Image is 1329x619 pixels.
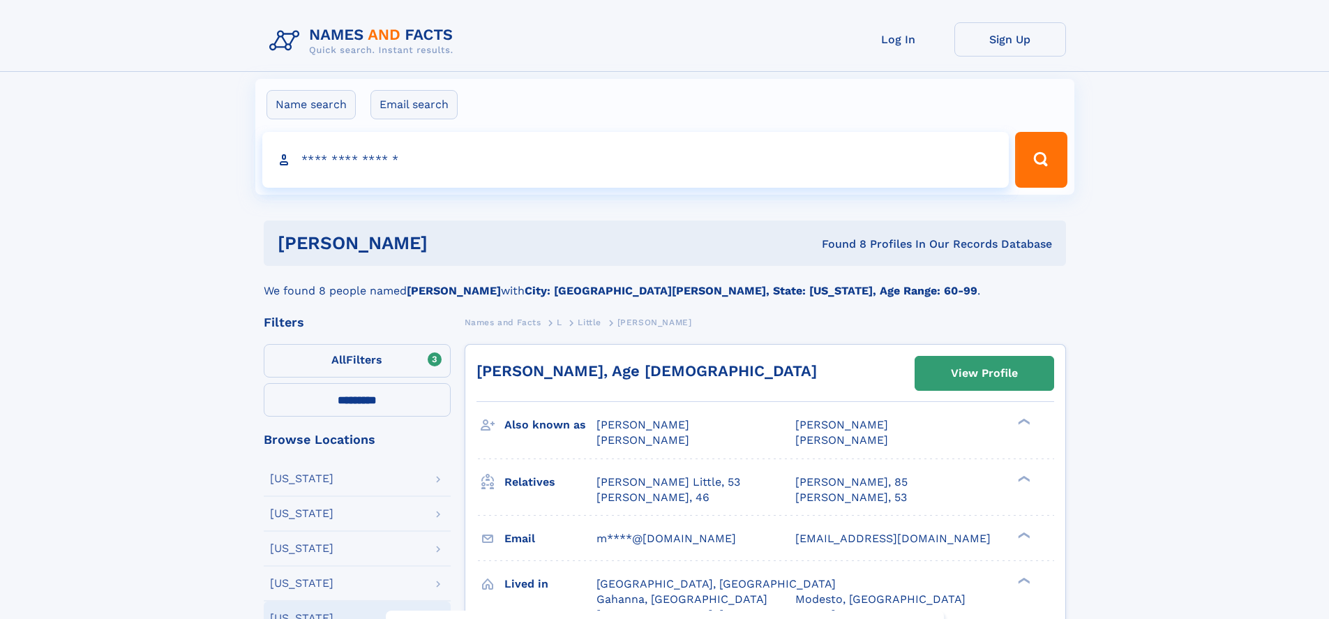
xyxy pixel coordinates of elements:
a: L [557,313,562,331]
div: ❯ [1014,417,1031,426]
span: [PERSON_NAME] [596,433,689,447]
div: Filters [264,316,451,329]
div: [US_STATE] [270,543,333,554]
a: Names and Facts [465,313,541,331]
a: [PERSON_NAME], 53 [795,490,907,505]
a: [PERSON_NAME] Little, 53 [596,475,740,490]
a: View Profile [915,357,1053,390]
div: [US_STATE] [270,578,333,589]
a: Sign Up [954,22,1066,57]
a: [PERSON_NAME], Age [DEMOGRAPHIC_DATA] [476,362,817,380]
a: Log In [843,22,954,57]
span: [GEOGRAPHIC_DATA], [GEOGRAPHIC_DATA] [596,577,836,590]
div: [US_STATE] [270,508,333,519]
div: ❯ [1014,530,1031,539]
span: [PERSON_NAME] [596,418,689,431]
h3: Also known as [504,413,596,437]
label: Email search [370,90,458,119]
div: ❯ [1014,474,1031,483]
a: [PERSON_NAME], 85 [795,475,908,490]
a: Little [578,313,601,331]
b: City: [GEOGRAPHIC_DATA][PERSON_NAME], State: [US_STATE], Age Range: 60-99 [525,284,977,297]
h3: Lived in [504,572,596,596]
span: Little [578,318,601,327]
span: All [331,353,346,366]
button: Search Button [1015,132,1067,188]
span: L [557,318,562,327]
img: Logo Names and Facts [264,22,465,60]
span: Modesto, [GEOGRAPHIC_DATA] [795,592,966,606]
div: [US_STATE] [270,473,333,484]
h3: Email [504,527,596,551]
span: Gahanna, [GEOGRAPHIC_DATA] [596,592,767,606]
label: Name search [266,90,356,119]
span: [EMAIL_ADDRESS][DOMAIN_NAME] [795,532,991,545]
label: Filters [264,344,451,378]
b: [PERSON_NAME] [407,284,501,297]
span: [PERSON_NAME] [795,418,888,431]
div: Found 8 Profiles In Our Records Database [624,237,1052,252]
div: View Profile [951,357,1018,389]
a: [PERSON_NAME], 46 [596,490,709,505]
input: search input [262,132,1009,188]
span: [PERSON_NAME] [617,318,692,327]
div: ❯ [1014,576,1031,585]
div: Browse Locations [264,433,451,446]
span: [PERSON_NAME] [795,433,888,447]
h3: Relatives [504,470,596,494]
h1: [PERSON_NAME] [278,234,625,252]
div: We found 8 people named with . [264,266,1066,299]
